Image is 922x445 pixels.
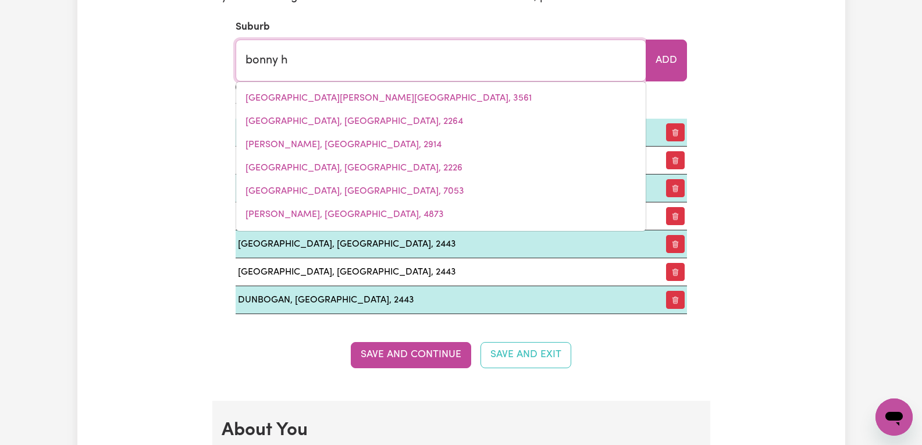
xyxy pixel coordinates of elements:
[666,123,685,141] button: Remove preferred suburb
[666,263,685,281] button: Remove preferred suburb
[666,235,685,253] button: Remove preferred suburb
[236,230,645,258] td: [GEOGRAPHIC_DATA], [GEOGRAPHIC_DATA], 2443
[245,210,444,219] span: [PERSON_NAME], [GEOGRAPHIC_DATA], 4873
[480,342,571,368] button: Save and Exit
[236,203,646,226] a: BONNIE DOON, Queensland, 4873
[245,117,463,126] span: [GEOGRAPHIC_DATA], [GEOGRAPHIC_DATA], 2264
[236,258,645,286] td: [GEOGRAPHIC_DATA], [GEOGRAPHIC_DATA], 2443
[666,151,685,169] button: Remove preferred suburb
[236,40,646,81] input: e.g. North Bondi, New South Wales
[236,133,646,156] a: BONNER, Australian Capital Territory, 2914
[245,94,532,103] span: [GEOGRAPHIC_DATA][PERSON_NAME][GEOGRAPHIC_DATA], 3561
[875,398,913,436] iframe: Button to launch messaging window
[666,207,685,225] button: Remove preferred suburb
[245,140,442,149] span: [PERSON_NAME], [GEOGRAPHIC_DATA], 2914
[646,40,687,81] button: Add to preferred suburbs
[236,20,270,35] label: Suburb
[245,163,462,173] span: [GEOGRAPHIC_DATA], [GEOGRAPHIC_DATA], 2226
[236,87,646,110] a: BONN, Victoria, 3561
[236,81,646,232] div: menu-options
[666,291,685,309] button: Remove preferred suburb
[666,179,685,197] button: Remove preferred suburb
[245,187,464,196] span: [GEOGRAPHIC_DATA], [GEOGRAPHIC_DATA], 7053
[236,180,646,203] a: BONNET HILL, Tasmania, 7053
[236,286,645,314] td: DUNBOGAN, [GEOGRAPHIC_DATA], 2443
[236,110,646,133] a: BONNELLS BAY, New South Wales, 2264
[351,342,471,368] button: Save and Continue
[222,419,701,442] h2: About You
[236,156,646,180] a: BONNET BAY, New South Wales, 2226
